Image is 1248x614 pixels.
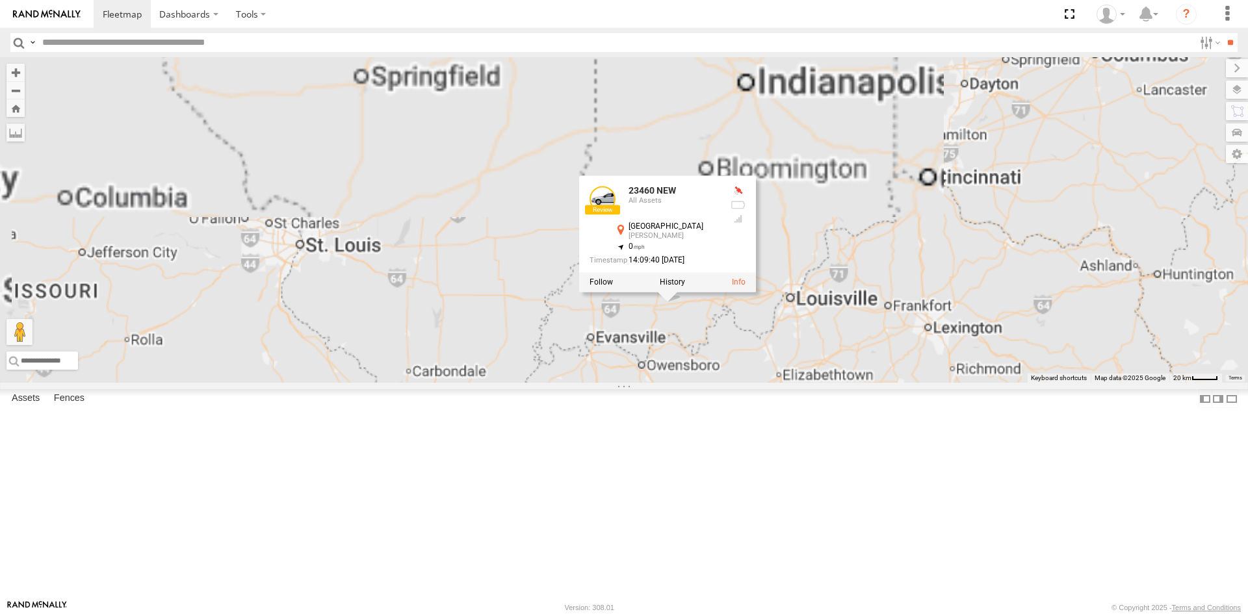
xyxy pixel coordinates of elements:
[1199,389,1212,408] label: Dock Summary Table to the Left
[1095,374,1165,381] span: Map data ©2025 Google
[732,277,746,287] a: View Asset Details
[6,123,25,142] label: Measure
[730,186,746,196] div: No GPS Fix
[6,81,25,99] button: Zoom out
[6,64,25,81] button: Zoom in
[27,33,38,52] label: Search Query
[565,604,614,611] div: Version: 308.01
[47,390,91,408] label: Fences
[13,10,81,19] img: rand-logo.svg
[1031,374,1087,383] button: Keyboard shortcuts
[6,319,32,345] button: Drag Pegman onto the map to open Street View
[730,199,746,210] div: No battery health information received from this device.
[1226,145,1248,163] label: Map Settings
[629,186,720,196] div: 23460 NEW
[1173,374,1191,381] span: 20 km
[1225,389,1238,408] label: Hide Summary Table
[1176,4,1197,25] i: ?
[660,277,685,287] label: View Asset History
[590,277,613,287] label: Realtime tracking of Asset
[1169,374,1222,383] button: Map Scale: 20 km per 37 pixels
[629,197,720,205] div: All Assets
[1212,389,1225,408] label: Dock Summary Table to the Right
[629,232,720,240] div: [PERSON_NAME]
[730,214,746,224] div: Last Event GSM Signal Strength
[1172,604,1241,611] a: Terms and Conditions
[7,601,67,614] a: Visit our Website
[629,222,720,231] div: [GEOGRAPHIC_DATA]
[590,256,720,264] div: Date/time of location update
[1195,33,1223,52] label: Search Filter Options
[629,242,645,251] span: 0
[5,390,46,408] label: Assets
[1092,5,1130,24] div: Sardor Khadjimedov
[1228,376,1242,381] a: Terms (opens in new tab)
[1111,604,1241,611] div: © Copyright 2025 -
[6,99,25,117] button: Zoom Home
